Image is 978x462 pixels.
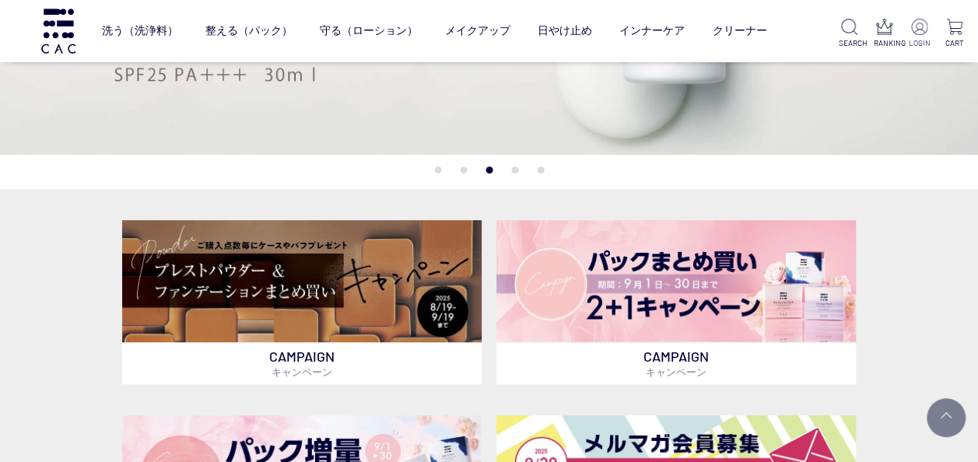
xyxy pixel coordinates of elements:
[39,9,78,53] img: logo
[619,12,685,51] a: インナーケア
[205,12,293,51] a: 整える（パック）
[434,166,441,173] button: 1 of 5
[496,342,856,384] p: CAMPAIGN
[908,19,931,49] a: LOGIN
[496,220,856,342] img: パックキャンペーン2+1
[320,12,418,51] a: 守る（ローション）
[122,220,482,384] a: ベースメイクキャンペーン ベースメイクキャンペーン CAMPAIGNキャンペーン
[943,19,966,49] a: CART
[485,166,493,173] button: 3 of 5
[873,19,896,49] a: RANKING
[712,12,766,51] a: クリーナー
[873,37,896,49] p: RANKING
[511,166,518,173] button: 4 of 5
[908,37,931,49] p: LOGIN
[460,166,467,173] button: 2 of 5
[272,366,332,378] span: キャンペーン
[943,37,966,49] p: CART
[646,366,706,378] span: キャンペーン
[445,12,510,51] a: メイクアップ
[496,220,856,384] a: パックキャンペーン2+1 パックキャンペーン2+1 CAMPAIGNキャンペーン
[122,342,482,384] p: CAMPAIGN
[538,12,592,51] a: 日やけ止め
[102,12,178,51] a: 洗う（洗浄料）
[122,220,482,342] img: ベースメイクキャンペーン
[839,37,861,49] p: SEARCH
[839,19,861,49] a: SEARCH
[537,166,544,173] button: 5 of 5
